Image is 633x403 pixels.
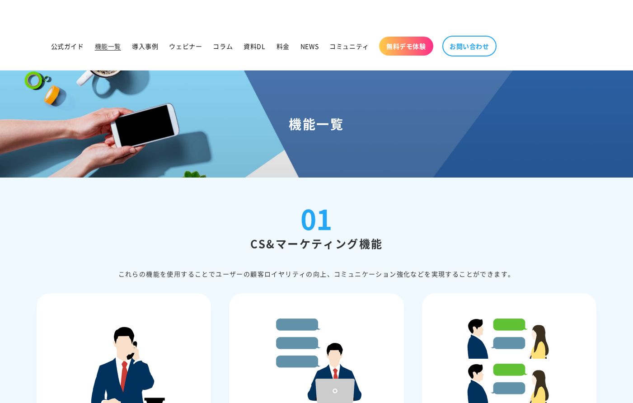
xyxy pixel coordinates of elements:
h1: 機能一覧 [11,116,622,132]
span: NEWS [300,42,319,50]
div: 01 [300,205,333,232]
a: 公式ガイド [46,37,89,56]
a: ウェビナー [164,37,207,56]
a: 無料デモ体験 [379,37,433,56]
span: お問い合わせ [450,42,489,50]
span: 導入事例 [132,42,158,50]
div: これらの機能を使⽤することでユーザーの顧客ロイヤリティの向上、コミュニケーション強化などを実現することができます。 [37,268,597,280]
span: コミュニティ [329,42,369,50]
a: 機能一覧 [89,37,127,56]
span: 機能一覧 [95,42,121,50]
a: 料金 [271,37,295,56]
span: 公式ガイド [51,42,84,50]
a: コラム [207,37,238,56]
span: 資料DL [244,42,265,50]
a: 導入事例 [127,37,164,56]
span: ウェビナー [169,42,202,50]
span: コラム [213,42,233,50]
a: NEWS [295,37,324,56]
a: お問い合わせ [442,36,497,56]
a: 資料DL [238,37,271,56]
span: 料金 [277,42,290,50]
a: コミュニティ [324,37,375,56]
h2: CS&マーケティング機能 [37,236,597,250]
span: 無料デモ体験 [386,42,426,50]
